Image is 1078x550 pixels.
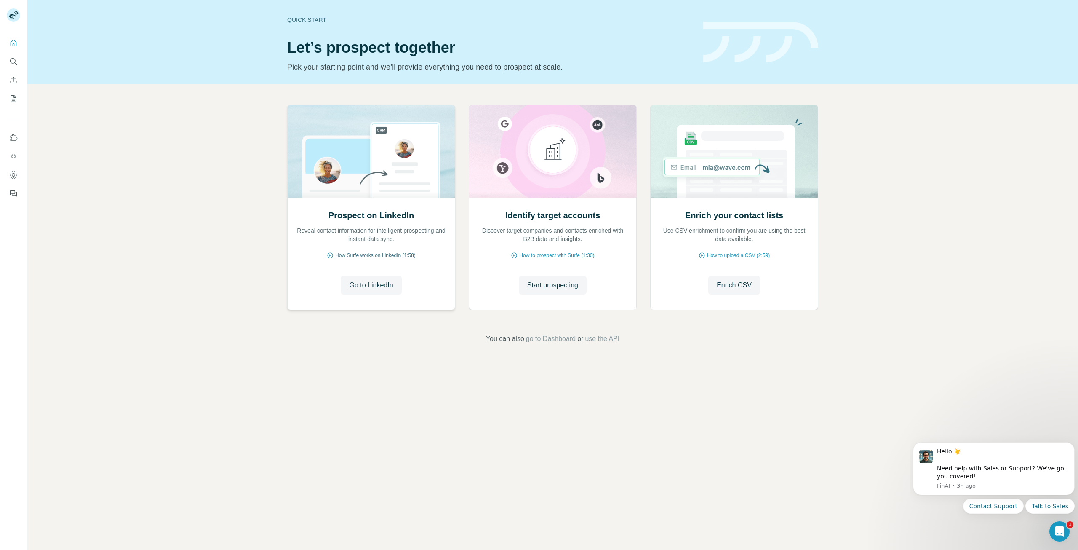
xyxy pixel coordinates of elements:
button: My lists [7,91,20,106]
span: Go to LinkedIn [349,280,393,290]
iframe: Intercom live chat [1049,521,1070,542]
h1: Let’s prospect together [287,39,693,56]
img: Identify target accounts [469,105,637,198]
img: Enrich your contact lists [650,105,818,198]
div: Quick start [287,16,693,24]
span: Start prospecting [527,280,578,290]
h2: Identify target accounts [505,209,600,221]
button: Feedback [7,186,20,201]
img: banner [703,22,818,63]
h2: Prospect on LinkedIn [328,209,414,221]
button: Use Surfe on LinkedIn [7,130,20,145]
button: Search [7,54,20,69]
button: Enrich CSV [7,72,20,88]
button: Quick start [7,35,20,51]
span: or [577,334,583,344]
button: Dashboard [7,167,20,182]
span: How to prospect with Surfe (1:30) [519,252,594,259]
button: Use Surfe API [7,149,20,164]
button: go to Dashboard [526,334,576,344]
p: Discover target companies and contacts enriched with B2B data and insights. [478,226,628,243]
p: Reveal contact information for intelligent prospecting and instant data sync. [296,226,446,243]
img: Prospect on LinkedIn [287,105,455,198]
span: How to upload a CSV (2:59) [707,252,770,259]
span: You can also [486,334,524,344]
span: 1 [1067,521,1073,528]
button: Enrich CSV [708,276,760,295]
p: Use CSV enrichment to confirm you are using the best data available. [659,226,809,243]
iframe: Intercom notifications message [910,432,1078,546]
span: How Surfe works on LinkedIn (1:58) [335,252,416,259]
p: Pick your starting point and we’ll provide everything you need to prospect at scale. [287,61,693,73]
span: Enrich CSV [717,280,752,290]
h2: Enrich your contact lists [685,209,783,221]
button: use the API [585,334,619,344]
button: Start prospecting [519,276,587,295]
button: Go to LinkedIn [341,276,401,295]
